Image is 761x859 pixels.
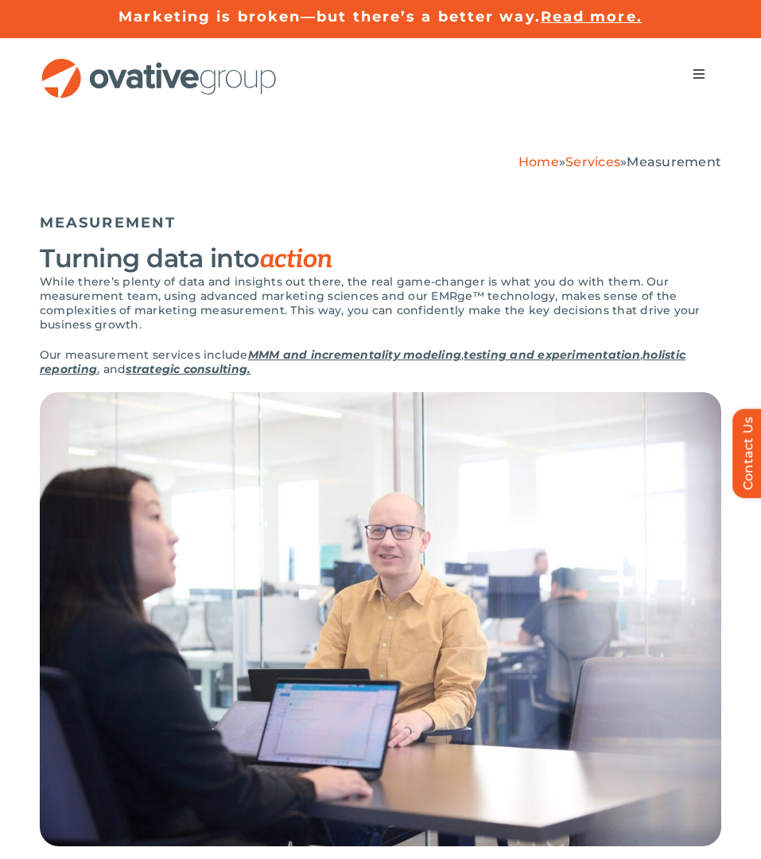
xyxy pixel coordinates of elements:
[518,154,721,169] span: » »
[40,348,721,376] p: Our measurement services include , , , and
[40,274,721,332] p: While there’s plenty of data and insights out there, the real game-changer is what you do with th...
[40,243,721,274] h2: Turning data into
[627,154,721,169] span: Measurement
[260,244,333,274] em: action
[248,348,461,362] a: MMM and incrementality modeling
[126,362,250,376] a: strategic consulting.
[40,348,685,376] a: holistic reporting
[118,8,541,25] a: Marketing is broken—but there’s a better way.
[518,154,559,169] a: Home
[565,154,620,169] a: Services
[464,348,639,362] a: testing and experimentation
[40,392,721,846] img: Measurement – Hero
[541,8,643,25] a: Read more.
[40,214,721,231] h5: MEASUREMENT
[677,58,721,90] nav: Menu
[40,56,278,72] a: OG_Full_horizontal_RGB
